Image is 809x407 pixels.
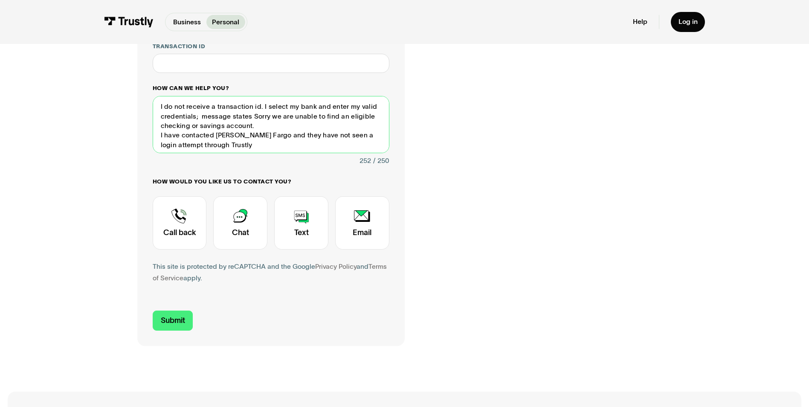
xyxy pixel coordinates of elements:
[173,17,201,27] p: Business
[633,17,647,26] a: Help
[212,17,239,27] p: Personal
[206,15,245,29] a: Personal
[104,17,154,27] img: Trustly Logo
[153,84,389,92] label: How can we help you?
[671,12,705,32] a: Log in
[153,178,389,186] label: How would you like us to contact you?
[153,43,389,50] label: Transaction ID
[315,263,357,270] a: Privacy Policy
[360,155,371,167] div: 252
[373,155,389,167] div: / 250
[167,15,206,29] a: Business
[153,263,387,282] a: Terms of Service
[153,311,193,331] input: Submit
[153,261,389,284] div: This site is protected by reCAPTCHA and the Google and apply.
[679,17,698,26] div: Log in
